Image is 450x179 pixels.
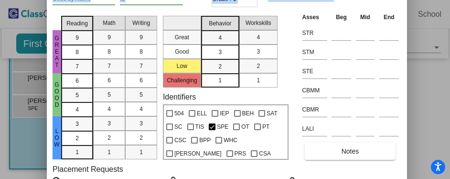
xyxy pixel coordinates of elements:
[219,34,222,42] span: 4
[75,34,79,42] span: 9
[75,148,79,157] span: 1
[174,108,184,119] span: 504
[199,134,211,146] span: BPP
[259,148,271,159] span: CSA
[107,134,111,142] span: 2
[139,47,143,56] span: 8
[377,12,401,22] th: End
[219,48,222,56] span: 3
[53,35,61,68] span: Great
[302,83,327,98] input: assessment
[107,105,111,113] span: 4
[75,91,79,100] span: 5
[302,64,327,78] input: assessment
[75,105,79,114] span: 4
[195,121,204,133] span: TIS
[302,122,327,136] input: assessment
[107,76,111,85] span: 6
[257,76,260,85] span: 1
[107,62,111,70] span: 7
[174,121,182,133] span: SC
[224,134,237,146] span: WHC
[107,47,111,56] span: 8
[139,62,143,70] span: 7
[174,148,222,159] span: [PERSON_NAME]
[139,148,143,157] span: 1
[217,121,228,133] span: SPE
[75,48,79,56] span: 8
[132,19,150,27] span: Writing
[139,119,143,128] span: 3
[103,19,116,27] span: Math
[139,105,143,113] span: 4
[329,12,354,22] th: Beg
[139,134,143,142] span: 2
[300,12,330,22] th: Asses
[242,108,254,119] span: BEH
[107,148,111,157] span: 1
[267,108,277,119] span: SAT
[75,134,79,143] span: 2
[246,19,271,27] span: Workskills
[220,108,229,119] span: IEP
[354,12,377,22] th: Mid
[139,90,143,99] span: 5
[107,90,111,99] span: 5
[235,148,246,159] span: PRS
[139,76,143,85] span: 6
[163,92,196,101] label: Identifiers
[257,33,260,42] span: 4
[53,165,123,174] label: Placement Requests
[107,33,111,42] span: 9
[241,121,249,133] span: OT
[257,47,260,56] span: 3
[209,19,231,28] span: Behavior
[257,62,260,70] span: 2
[75,77,79,85] span: 6
[53,128,61,148] span: Low
[302,102,327,117] input: assessment
[302,26,327,40] input: assessment
[53,81,61,108] span: Good
[262,121,269,133] span: PT
[219,62,222,71] span: 2
[302,45,327,59] input: assessment
[305,143,396,160] button: Notes
[342,147,359,155] span: Notes
[139,33,143,42] span: 9
[75,120,79,128] span: 3
[107,119,111,128] span: 3
[66,19,88,28] span: Reading
[219,76,222,85] span: 1
[75,62,79,71] span: 7
[174,134,186,146] span: CSC
[197,108,207,119] span: ELL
